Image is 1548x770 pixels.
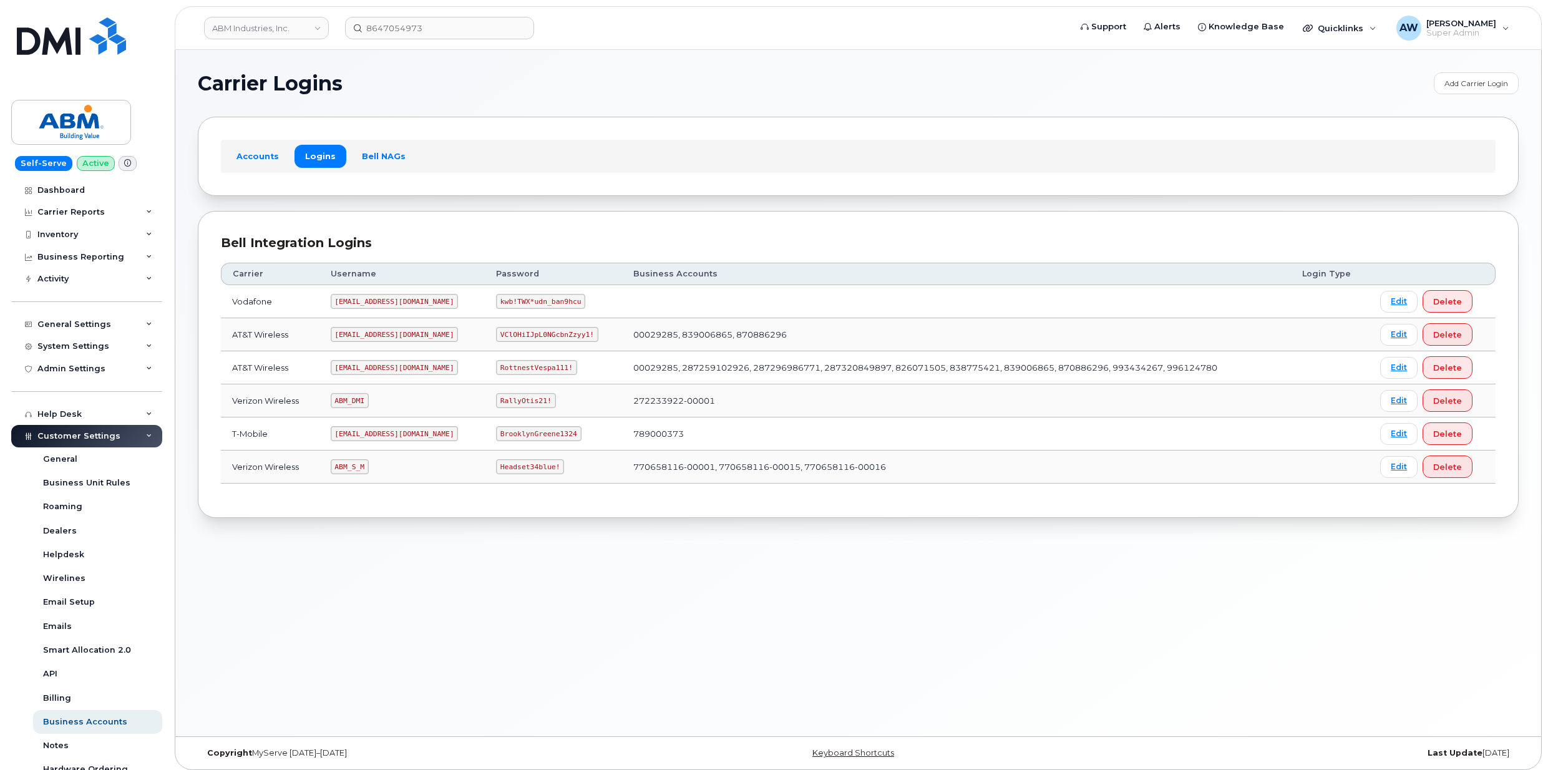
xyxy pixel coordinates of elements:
a: Add Carrier Login [1434,72,1519,94]
td: 789000373 [622,417,1290,451]
code: VClOHiIJpL0NGcbnZzyy1! [496,327,598,342]
code: [EMAIL_ADDRESS][DOMAIN_NAME] [331,360,459,375]
td: Verizon Wireless [221,451,319,484]
th: Login Type [1291,263,1370,285]
span: Delete [1433,461,1462,473]
a: Keyboard Shortcuts [812,748,894,758]
td: AT&T Wireless [221,351,319,384]
a: Logins [295,145,346,167]
code: RottnestVespa111! [496,360,577,375]
code: kwb!TWX*udn_ban9hcu [496,294,585,309]
a: Edit [1380,390,1418,412]
button: Delete [1423,356,1473,379]
td: 272233922-00001 [622,384,1290,417]
a: Bell NAGs [351,145,416,167]
td: Vodafone [221,285,319,318]
button: Delete [1423,323,1473,346]
code: [EMAIL_ADDRESS][DOMAIN_NAME] [331,294,459,309]
span: Delete [1433,362,1462,374]
strong: Last Update [1428,748,1482,758]
a: Edit [1380,291,1418,313]
button: Delete [1423,456,1473,478]
code: RallyOtis21! [496,393,555,408]
th: Username [319,263,485,285]
th: Carrier [221,263,319,285]
a: Edit [1380,357,1418,379]
th: Business Accounts [622,263,1290,285]
button: Delete [1423,389,1473,412]
strong: Copyright [207,748,252,758]
td: Verizon Wireless [221,384,319,417]
td: 00029285, 839006865, 870886296 [622,318,1290,351]
button: Delete [1423,290,1473,313]
code: ABM_DMI [331,393,369,408]
span: Carrier Logins [198,74,343,93]
td: T-Mobile [221,417,319,451]
a: Edit [1380,456,1418,478]
td: 770658116-00001, 770658116-00015, 770658116-00016 [622,451,1290,484]
td: AT&T Wireless [221,318,319,351]
code: [EMAIL_ADDRESS][DOMAIN_NAME] [331,327,459,342]
div: MyServe [DATE]–[DATE] [198,748,638,758]
code: BrooklynGreene1324 [496,426,581,441]
button: Delete [1423,422,1473,445]
div: [DATE] [1078,748,1519,758]
span: Delete [1433,329,1462,341]
div: Bell Integration Logins [221,234,1496,252]
code: [EMAIL_ADDRESS][DOMAIN_NAME] [331,426,459,441]
code: ABM_S_M [331,459,369,474]
span: Delete [1433,395,1462,407]
a: Edit [1380,324,1418,346]
a: Edit [1380,423,1418,445]
th: Password [485,263,622,285]
td: 00029285, 287259102926, 287296986771, 287320849897, 826071505, 838775421, 839006865, 870886296, 9... [622,351,1290,384]
span: Delete [1433,428,1462,440]
span: Delete [1433,296,1462,308]
code: Headset34blue! [496,459,564,474]
a: Accounts [226,145,290,167]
